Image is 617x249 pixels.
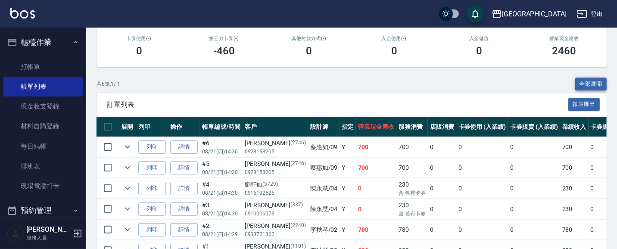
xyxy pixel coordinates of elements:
[428,220,456,240] td: 0
[245,168,306,176] p: 0928158205
[170,182,198,195] a: 詳情
[277,36,341,41] h2: 其他付款方式(-)
[170,202,198,216] a: 詳情
[245,221,306,230] div: [PERSON_NAME]
[168,117,200,137] th: 操作
[508,158,560,178] td: 0
[428,158,456,178] td: 0
[488,5,570,23] button: [GEOGRAPHIC_DATA]
[7,225,24,242] img: Person
[245,230,306,238] p: 0933721362
[396,199,428,219] td: 230
[138,182,166,195] button: 列印
[245,210,306,218] p: 0910006073
[428,178,456,199] td: 0
[3,57,83,77] a: 打帳單
[107,100,568,109] span: 訂單列表
[245,201,306,210] div: [PERSON_NAME]
[560,178,589,199] td: 230
[138,161,166,174] button: 列印
[308,178,340,199] td: 陳永慧 /04
[202,230,240,238] p: 08/21 (四) 14:29
[399,189,426,197] p: 含 舊有卡券
[263,180,278,189] p: (3729)
[202,148,240,156] p: 08/21 (四) 14:30
[202,210,240,218] p: 08/21 (四) 14:30
[560,199,589,219] td: 230
[447,36,511,41] h2: 入金儲值
[245,159,306,168] div: [PERSON_NAME]
[3,156,83,176] a: 排班表
[560,137,589,157] td: 700
[552,45,576,57] h3: 2460
[428,199,456,219] td: 0
[456,199,508,219] td: 0
[10,8,35,19] img: Logo
[340,178,356,199] td: Y
[290,159,306,168] p: (2746)
[200,117,243,137] th: 帳單編號/時間
[356,220,396,240] td: 780
[508,199,560,219] td: 0
[119,117,136,137] th: 展開
[306,45,312,57] h3: 0
[396,178,428,199] td: 230
[568,100,600,108] a: 報表匯出
[121,202,134,215] button: expand row
[290,139,306,148] p: (2746)
[428,137,456,157] td: 0
[575,78,607,91] button: 全部展開
[356,199,396,219] td: 0
[308,137,340,157] td: 蔡惠如 /09
[202,189,240,197] p: 08/21 (四) 14:30
[121,223,134,236] button: expand row
[456,117,508,137] th: 卡券使用 (入業績)
[340,158,356,178] td: Y
[245,180,306,189] div: 劉軒如
[3,116,83,136] a: 材料自購登錄
[200,178,243,199] td: #4
[138,223,166,237] button: 列印
[97,80,120,88] p: 共 6 筆, 1 / 1
[200,220,243,240] td: #2
[26,234,70,242] p: 服務人員
[243,117,308,137] th: 客戶
[356,158,396,178] td: 700
[508,178,560,199] td: 0
[200,137,243,157] td: #6
[340,220,356,240] td: Y
[308,220,340,240] td: 李秋琴 /02
[121,140,134,153] button: expand row
[138,140,166,154] button: 列印
[356,178,396,199] td: 0
[107,36,171,41] h2: 卡券使用(-)
[356,137,396,157] td: 700
[508,137,560,157] td: 0
[340,137,356,157] td: Y
[508,117,560,137] th: 卡券販賣 (入業績)
[308,117,340,137] th: 設計師
[245,189,306,197] p: 0916102525
[3,31,83,53] button: 櫃檯作業
[396,117,428,137] th: 服務消費
[340,199,356,219] td: Y
[308,158,340,178] td: 蔡惠如 /09
[456,137,508,157] td: 0
[3,77,83,96] a: 帳單列表
[560,158,589,178] td: 700
[170,223,198,237] a: 詳情
[476,45,482,57] h3: 0
[121,161,134,174] button: expand row
[170,161,198,174] a: 詳情
[170,140,198,154] a: 詳情
[456,158,508,178] td: 0
[121,182,134,195] button: expand row
[362,36,426,41] h2: 入金使用(-)
[26,225,70,234] h5: [PERSON_NAME]
[508,220,560,240] td: 0
[192,36,256,41] h2: 第三方卡券(-)
[356,117,396,137] th: 營業現金應收
[568,98,600,111] button: 報表匯出
[396,220,428,240] td: 780
[308,199,340,219] td: 陳永慧 /04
